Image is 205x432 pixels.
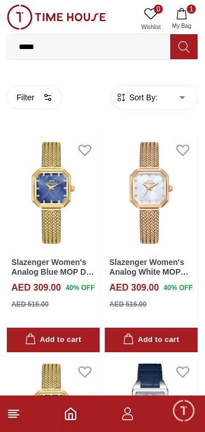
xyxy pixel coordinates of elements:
div: Add to cart [123,333,179,347]
img: Slazenger Women's Analog White MOP Dial Watch - SL.9.2534.3.03 [105,135,198,251]
button: 1My Bag [165,5,198,34]
a: Slazenger Women's Analog White MOP Dial Watch - SL.9.2534.3.03 [109,258,188,295]
img: ... [7,5,106,30]
a: 0Wishlist [137,5,165,34]
div: Add to cart [25,333,81,347]
button: Sort By: [116,92,158,103]
div: Chat Widget [171,398,196,423]
span: 40 % OFF [163,283,192,293]
span: My Bag [167,22,196,30]
h4: AED 309.00 [109,281,159,295]
button: Add to cart [105,328,198,352]
a: Home [64,407,77,421]
span: 0 [154,5,163,14]
span: 40 % OFF [65,283,95,293]
span: Sort By: [127,92,158,103]
img: Slazenger Women's Analog Blue MOP Dial Watch - SL.9.2534.3.06 [7,135,100,251]
div: AED 515.00 [11,299,48,309]
a: Slazenger Women's Analog Blue MOP Dial Watch - SL.9.2534.3.06 [11,258,95,295]
span: Wishlist [137,23,165,31]
h4: AED 309.00 [11,281,61,295]
button: Add to cart [7,328,100,352]
span: 1 [187,5,196,14]
button: Filter [7,85,62,109]
div: AED 515.00 [109,299,146,309]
